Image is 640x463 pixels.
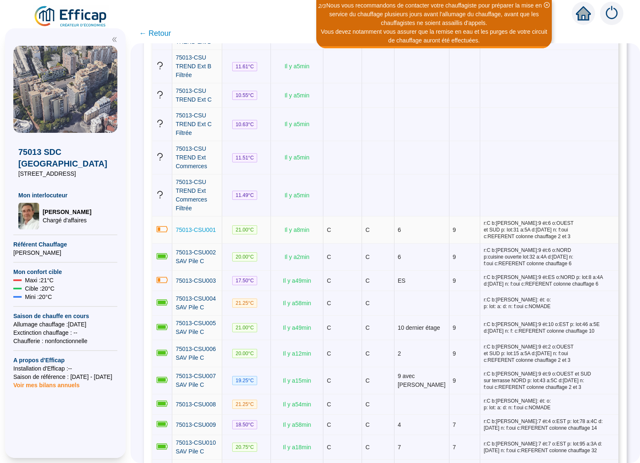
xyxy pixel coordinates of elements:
span: Il y a 2 min [285,254,310,260]
span: C [365,227,370,233]
a: 75013-CSU006 SAV Pile C [176,345,218,362]
span: C [327,444,331,451]
span: Maxi : 21 °C [25,276,54,284]
span: C [365,254,370,260]
a: 75013-CSU001 [176,226,216,234]
span: Il y a 54 min [283,401,311,408]
span: 75013-CSU TREND Ext C [176,87,211,103]
i: 2 / 3 [318,3,326,9]
span: Référent Chauffage [13,240,117,249]
a: 75013-CSU TREND Ext B Filtrée [176,53,218,80]
span: question [156,90,164,99]
span: C [327,300,331,306]
span: Allumage chauffage : [DATE] [13,320,117,329]
a: 75013-CSU TREND Ext C Filtrée [176,111,218,137]
span: 18.50 °C [232,420,257,429]
span: 7 [398,444,401,451]
span: 75013-CSU009 [176,421,216,428]
span: C [365,421,370,428]
span: 20.00 °C [232,252,257,261]
div: Vous devez notamment vous assurer que la remise en eau et les purges de votre circuit de chauffag... [318,27,551,45]
a: 75013-CSU TREND Ext Commerces [176,144,218,171]
span: Il y a 5 min [285,121,310,127]
span: C [365,444,370,451]
span: 75013-CSU007 SAV Pile C [176,373,216,388]
span: 21.25 °C [232,400,257,409]
span: r:C b:[PERSON_NAME]:9 ét:6 o:OUEST et SUD p: lot:31 a:5A d:[DATE] n: f:oui c:REFERENT colonne cha... [484,220,615,240]
span: 75013 SDC [GEOGRAPHIC_DATA] [18,146,112,169]
span: 75013-CSU006 SAV Pile C [176,346,216,361]
span: A propos d'Efficap [13,356,117,364]
span: Installation d'Efficap : -- [13,364,117,373]
span: r:C b:[PERSON_NAME]:9 ét:2 o:OUEST et SUD p: lot:15 a:5A d:[DATE] n: f:oui c:REFERENT colonne cha... [484,344,615,363]
span: 9 [453,277,456,284]
span: Il y a 5 min [285,192,310,199]
span: 21.00 °C [232,225,257,234]
span: r:C b:[PERSON_NAME]: ét: o: p: lot: a: d: n: f:oui c:NOMADE [484,398,615,411]
span: question [156,61,164,70]
span: 9 [453,227,456,233]
span: 2 [398,350,401,357]
img: alerts [600,2,623,25]
span: C [327,377,331,384]
span: Chaufferie : non fonctionnelle [13,337,117,345]
span: C [365,277,370,284]
span: 75013-CSU004 SAV Pile C [176,295,216,311]
span: C [327,421,331,428]
a: 75013-CSU002 SAV Pile C [176,248,218,266]
span: C [327,401,331,408]
span: r:C b:[PERSON_NAME]: ét: o: p: lot: a: d: n: f:oui c:NOMADE [484,296,615,310]
span: Il y a 12 min [283,350,311,357]
span: question [156,152,164,161]
span: C [327,350,331,357]
span: 9 [453,350,456,357]
span: 21.25 °C [232,299,257,308]
span: 75013-CSU001 [176,227,216,233]
span: Mini : 20 °C [25,293,52,301]
span: Il y a 5 min [285,92,310,99]
span: Exctinction chauffage : -- [13,329,117,337]
span: C [365,350,370,357]
span: Saison de chauffe en cours [13,312,117,320]
a: 75013-CSU005 SAV Pile C [176,319,218,336]
img: efficap energie logo [33,5,109,28]
span: Il y a 5 min [285,154,310,161]
span: C [365,300,370,306]
span: 9 [453,254,456,260]
span: 75013-CSU008 [176,401,216,408]
span: double-left [112,37,117,42]
a: 75013-CSU003 [176,276,216,285]
span: question [156,190,164,199]
a: 75013-CSU010 SAV Pile C [176,438,218,456]
span: 75013-CSU003 [176,277,216,284]
span: Cible : 20 °C [25,284,55,293]
span: Il y a 58 min [283,300,311,306]
span: 75013-CSU TREND Ext Commerces Filtrée [176,179,207,212]
span: question [156,119,164,128]
span: home [576,6,591,21]
span: 11.51 °C [232,153,257,162]
span: r:C b:[PERSON_NAME]:7 ét:7 o:EST p: lot:95 a:3A d:[DATE] n: f:oui c:REFERENT colonne chauffage 32 [484,441,615,454]
span: ← Retour [139,27,171,39]
span: ES [398,277,406,284]
span: Il y a 49 min [283,324,311,331]
span: C [365,401,370,408]
span: r:C b:[PERSON_NAME]:9 ét:9 o:OUEST et SUD sur terrasse NORD p: lot:43 a:5C d:[DATE] n: f:oui c:RE... [484,371,615,391]
span: r:C b:[PERSON_NAME]:9 ét:ES o:NORD p: lot:8 a:4A d:[DATE] n: f:oui c:REFERENT colonne chauffage 6 [484,274,615,287]
span: Voir mes bilans annuels [13,377,79,388]
span: C [327,324,331,331]
span: [STREET_ADDRESS] [18,169,112,178]
span: C [365,324,370,331]
a: 75013-CSU008 [176,400,216,409]
span: 9 avec [PERSON_NAME] [398,373,446,388]
span: 75013-CSU TREND Ext C Filtrée [176,112,211,136]
span: C [365,377,370,384]
a: 75013-CSU007 SAV Pile C [176,372,218,389]
span: C [327,227,331,233]
span: 6 [398,227,401,233]
span: Il y a 49 min [283,277,311,284]
span: 9 [453,377,456,384]
span: 4 [398,421,401,428]
span: Saison de référence : [DATE] - [DATE] [13,373,117,381]
span: r:C b:[PERSON_NAME]:7 ét:4 o:EST p: lot:78 a:4C d:[DATE] n: f:oui c:REFERENT colonne chauffage 14 [484,418,615,431]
